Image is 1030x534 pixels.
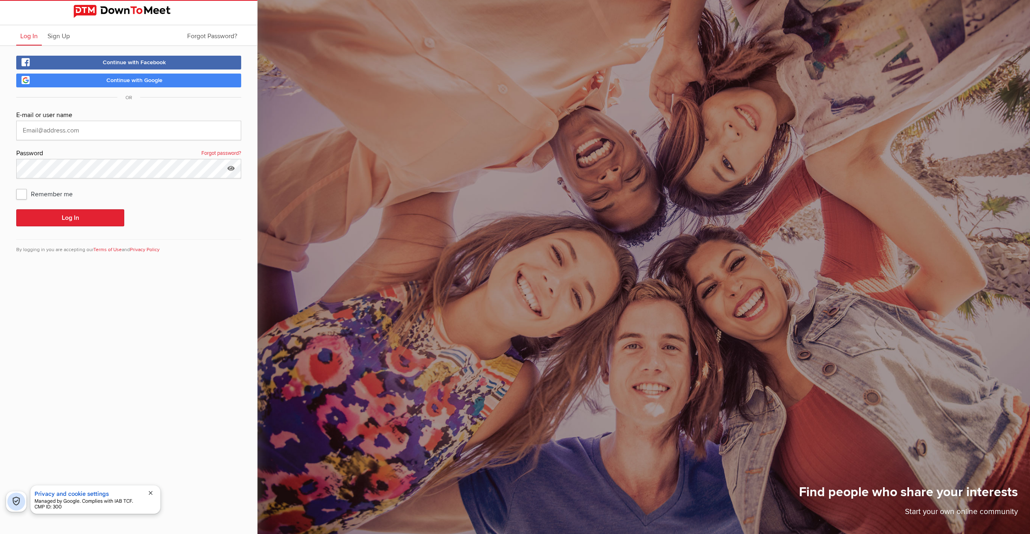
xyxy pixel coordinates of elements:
span: Remember me [16,187,81,201]
span: Continue with Google [106,77,162,84]
img: DownToMeet [73,5,184,18]
a: Forgot password? [201,148,241,159]
a: Forgot Password? [183,25,241,46]
span: Continue with Facebook [103,59,166,66]
span: Sign Up [48,32,70,40]
a: Sign Up [43,25,74,46]
div: By logging in you are accepting our and [16,239,241,254]
span: OR [117,95,140,101]
h1: Find people who share your interests [799,484,1018,506]
span: Forgot Password? [187,32,237,40]
a: Privacy Policy [130,247,160,253]
span: Log In [20,32,38,40]
input: Email@address.com [16,121,241,140]
a: Continue with Google [16,74,241,87]
a: Continue with Facebook [16,56,241,69]
div: Password [16,148,241,159]
a: Log In [16,25,42,46]
p: Start your own online community [799,506,1018,522]
button: Log In [16,209,124,226]
div: E-mail or user name [16,110,241,121]
a: Terms of Use [93,247,122,253]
